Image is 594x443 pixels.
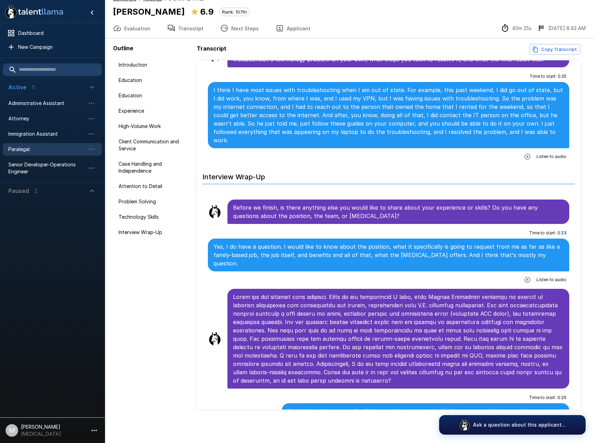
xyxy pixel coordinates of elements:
div: Problem Solving [113,195,194,208]
div: Introduction [113,59,194,71]
img: llama_clean.png [208,205,222,219]
h6: Interview Wrap-Up [202,166,575,184]
button: Applicant [267,18,319,38]
div: The time between starting and completing the interview [501,24,532,32]
b: Outline [113,45,133,52]
div: Experience [113,105,194,117]
div: Education [113,89,194,102]
button: Next Steps [212,18,267,38]
span: Introduction [119,61,188,68]
p: If this interview went well, will I get another interview in the future or would I get a call or ... [287,407,564,415]
button: Ask a question about this applicant... [439,415,586,435]
p: Lorem ips dol sitamet cons adipisci. Elits do eiu temporincid U labo, etdo Magnaa Enimadmin venia... [233,293,564,385]
button: Transcript [159,18,212,38]
span: Case Handling and Independence [119,160,188,174]
p: I think I have most issues with troubleshooting when I am out of state. For example, this past we... [213,86,564,144]
div: Interview Wrap-Up [113,226,194,239]
span: Interview Wrap-Up [119,229,188,236]
p: [DATE] 8:43 AM [548,25,586,32]
span: Listen to audio [536,153,566,160]
span: 0 : 25 [558,73,566,80]
span: Problem Solving [119,198,188,205]
div: The date and time when the interview was completed [537,24,586,32]
span: Experience [119,107,188,114]
div: Client Communication and Service [113,135,194,155]
span: 0 : 23 [557,230,566,236]
p: Yes, I do have a question. I would like to know about the position, what it specifically is going... [213,242,564,268]
button: Evaluation [105,18,159,38]
img: logo_glasses@2x.png [459,419,470,430]
span: Education [119,92,188,99]
div: High-Volume Work [113,120,194,133]
span: Rank: 107th [220,9,249,15]
span: Time to start : [529,394,556,401]
p: 40m 25s [512,25,532,32]
b: [PERSON_NAME] [113,7,185,17]
span: Attention to Detail [119,183,188,190]
img: llama_clean.png [208,332,222,346]
span: Listen to audio [536,276,566,283]
span: 0 : 26 [557,394,566,401]
span: Time to start : [529,73,556,80]
span: Technology Skills [119,213,188,220]
div: Attention to Detail [113,180,194,193]
span: Client Communication and Service [119,138,188,152]
span: Education [119,77,188,84]
b: 6.9 [200,7,214,17]
p: Ask a question about this applicant... [473,421,566,428]
p: Before we finish, is there anything else you would like to share about your experience or skills?... [233,203,564,220]
div: Technology Skills [113,211,194,223]
span: Time to start : [529,230,556,236]
span: High-Volume Work [119,123,188,130]
div: Education [113,74,194,87]
button: Copy transcript [529,44,580,55]
div: Case Handling and Independence [113,158,194,177]
b: Transcript [197,45,226,52]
